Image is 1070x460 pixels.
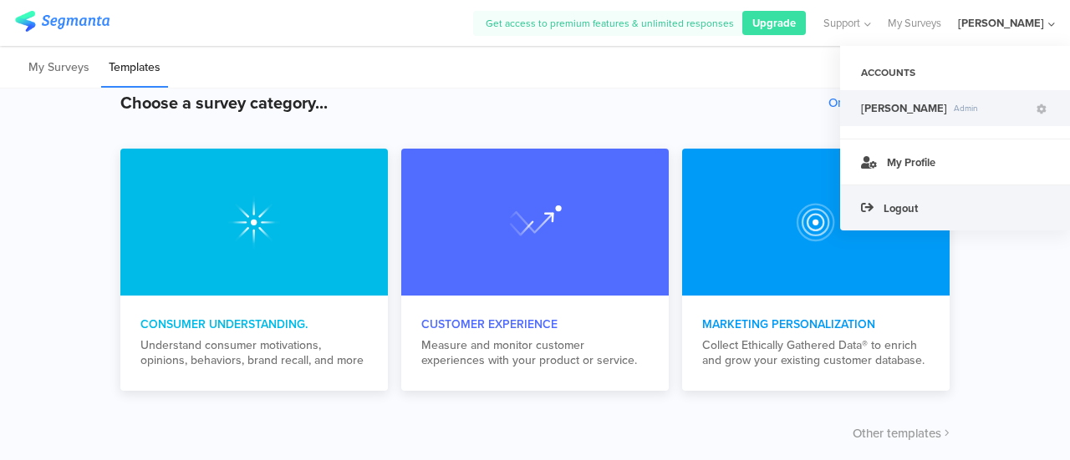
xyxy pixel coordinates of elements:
[702,316,930,333] div: Marketing Personalization
[15,11,110,32] img: segmanta logo
[421,316,649,333] div: Customer Experience
[828,94,941,112] button: Or start from scratch
[702,338,930,368] div: Collect Ethically Gathered Data® to enrich and grow your existing customer database.
[140,338,368,368] div: Understand consumer motivations, opinions, behaviors, brand recall, and more
[958,15,1044,31] div: [PERSON_NAME]
[140,316,368,333] div: Consumer Understanding.
[840,139,1070,185] a: My Profile
[840,58,1070,87] div: ACCOUNTS
[486,16,734,31] span: Get access to premium features & unlimited responses
[21,48,97,88] li: My Surveys
[884,200,918,216] span: Logout
[947,102,1034,114] span: Admin
[101,48,168,88] li: Templates
[861,100,947,116] span: Shubham
[421,338,649,368] div: Measure and monitor customer experiences with your product or service.
[853,424,941,442] span: Other templates
[823,15,860,31] span: Support
[789,195,843,249] img: customer_experience.svg
[508,195,562,249] img: marketing_personalization.svg
[120,90,328,115] div: Choose a survey category...
[227,195,281,249] img: consumer_understanding.svg
[752,15,796,31] span: Upgrade
[853,424,950,442] button: Other templates
[887,154,935,170] span: My Profile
